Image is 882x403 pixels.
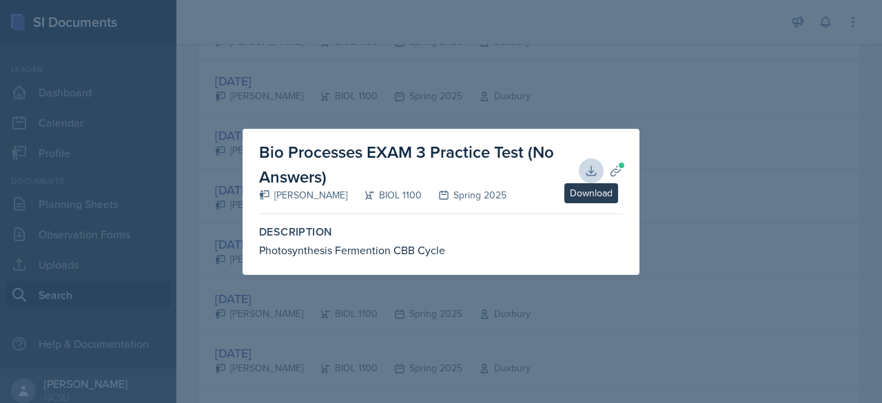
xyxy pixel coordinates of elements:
div: BIOL 1100 [347,188,422,203]
h2: Bio Processes EXAM 3 Practice Test (No Answers) [259,140,584,189]
div: [PERSON_NAME] [259,188,347,203]
button: Download [579,158,604,183]
label: Description [259,225,623,239]
div: Photosynthesis Fermention CBB Cycle [259,242,623,258]
div: Spring 2025 [422,188,506,203]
